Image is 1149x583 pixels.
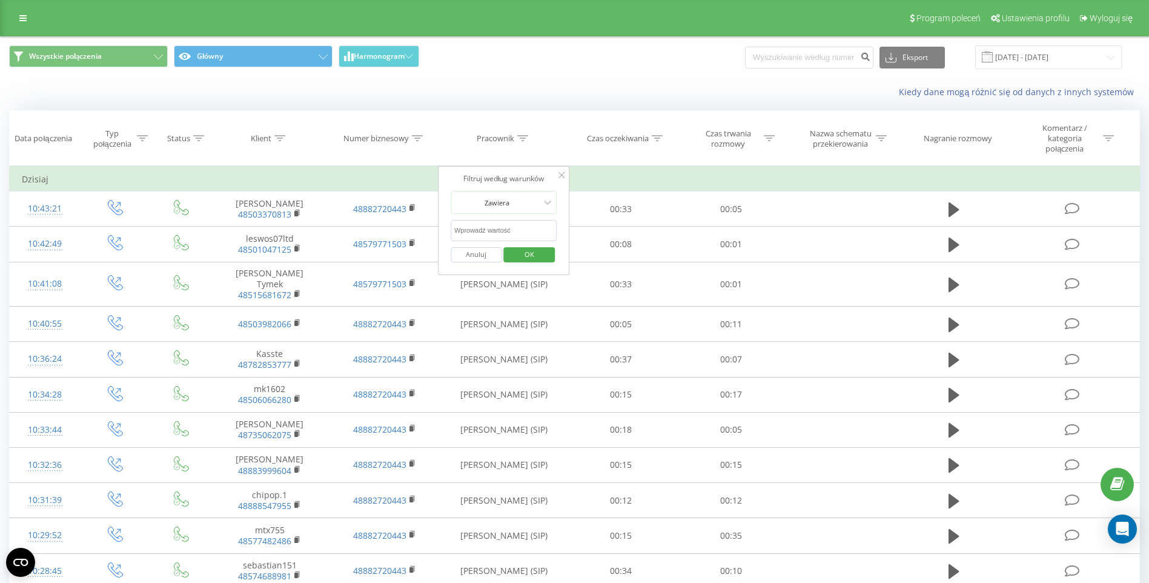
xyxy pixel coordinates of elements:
a: 48883999604 [238,465,291,476]
div: 10:33:44 [22,418,68,442]
td: [PERSON_NAME] [213,447,327,482]
div: Nazwa schematu przekierowania [808,128,873,149]
span: Ustawienia profilu [1002,13,1070,23]
td: 00:33 [566,262,676,307]
td: 00:17 [676,377,786,412]
div: 10:42:49 [22,232,68,256]
div: 10:36:24 [22,347,68,371]
a: 48882720443 [353,530,406,541]
a: 48882720443 [353,318,406,330]
div: 10:40:55 [22,312,68,336]
td: 00:01 [676,262,786,307]
div: Filtruj według warunków [451,173,557,185]
a: 48506066280 [238,394,291,405]
td: leswos07ltd [213,227,327,262]
button: Wszystkie połączenia [9,45,168,67]
a: 48503370813 [238,208,291,220]
div: Open Intercom Messenger [1108,515,1137,544]
td: 00:05 [566,307,676,342]
div: 10:28:45 [22,559,68,583]
div: 10:31:39 [22,488,68,512]
td: [PERSON_NAME] (SIP) [442,483,566,518]
span: Wszystkie połączenia [29,52,102,61]
td: chipop.1 [213,483,327,518]
td: 00:12 [676,483,786,518]
div: Czas oczekiwania [587,133,649,144]
td: [PERSON_NAME] (SIP) [442,518,566,553]
div: 10:43:21 [22,197,68,221]
td: 00:35 [676,518,786,553]
a: 48882720443 [353,424,406,435]
td: 00:33 [566,192,676,227]
div: Numer biznesowy [343,133,409,144]
a: 48579771503 [353,238,406,250]
button: Harmonogram [339,45,419,67]
a: 48501047125 [238,244,291,255]
td: 00:05 [676,192,786,227]
a: 48882720443 [353,203,406,215]
td: [PERSON_NAME] (SIP) [442,377,566,412]
td: 00:37 [566,342,676,377]
a: 48735062075 [238,429,291,441]
div: Komentarz / kategoria połączenia [1029,123,1100,154]
td: 00:07 [676,342,786,377]
td: 00:15 [676,447,786,482]
div: Klient [251,133,271,144]
span: Harmonogram [354,52,405,61]
a: 48503982066 [238,318,291,330]
div: Nagranie rozmowy [924,133,992,144]
td: [PERSON_NAME] Tymek [213,262,327,307]
span: Program poleceń [916,13,981,23]
a: 48882720443 [353,495,406,506]
a: 48882720443 [353,353,406,365]
td: [PERSON_NAME] (SIP) [442,342,566,377]
button: Anuluj [451,247,502,262]
td: 00:12 [566,483,676,518]
input: Wyszukiwanie według numeru [745,47,873,68]
td: mk1602 [213,377,327,412]
td: [PERSON_NAME] [213,412,327,447]
div: Typ połączenia [91,128,134,149]
div: Status [167,133,190,144]
div: 10:32:36 [22,453,68,477]
button: Eksport [879,47,945,68]
div: 10:29:52 [22,524,68,547]
td: Dzisiaj [10,167,1140,192]
div: Data połączenia [15,133,71,144]
a: 48579771503 [353,278,406,290]
div: 10:41:08 [22,272,68,296]
td: [PERSON_NAME] (SIP) [442,307,566,342]
button: Open CMP widget [6,548,35,577]
td: 00:11 [676,307,786,342]
td: Kasste [213,342,327,377]
td: [PERSON_NAME] (SIP) [442,447,566,482]
input: Wprowadź wartość [451,220,557,241]
a: 48577482486 [238,535,291,547]
a: Kiedy dane mogą różnić się od danych z innych systemów [899,86,1140,98]
button: OK [504,247,555,262]
a: 48882720443 [353,459,406,470]
td: 00:05 [676,412,786,447]
td: [PERSON_NAME] (SIP) [442,412,566,447]
td: 00:15 [566,518,676,553]
td: mtx755 [213,518,327,553]
div: Czas trwania rozmowy [696,128,761,149]
a: 48574688981 [238,570,291,582]
td: 00:08 [566,227,676,262]
span: Wyloguj się [1090,13,1133,23]
td: 00:18 [566,412,676,447]
button: Główny [174,45,333,67]
td: 00:01 [676,227,786,262]
a: 48515681672 [238,289,291,301]
div: Pracownik [477,133,514,144]
div: 10:34:28 [22,383,68,407]
a: 48782853777 [238,359,291,370]
td: [PERSON_NAME] (SIP) [442,262,566,307]
td: 00:15 [566,377,676,412]
a: 48882720443 [353,565,406,576]
td: [PERSON_NAME] [213,192,327,227]
td: 00:15 [566,447,676,482]
a: 48888547955 [238,500,291,511]
span: OK [512,245,546,264]
a: 48882720443 [353,388,406,400]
